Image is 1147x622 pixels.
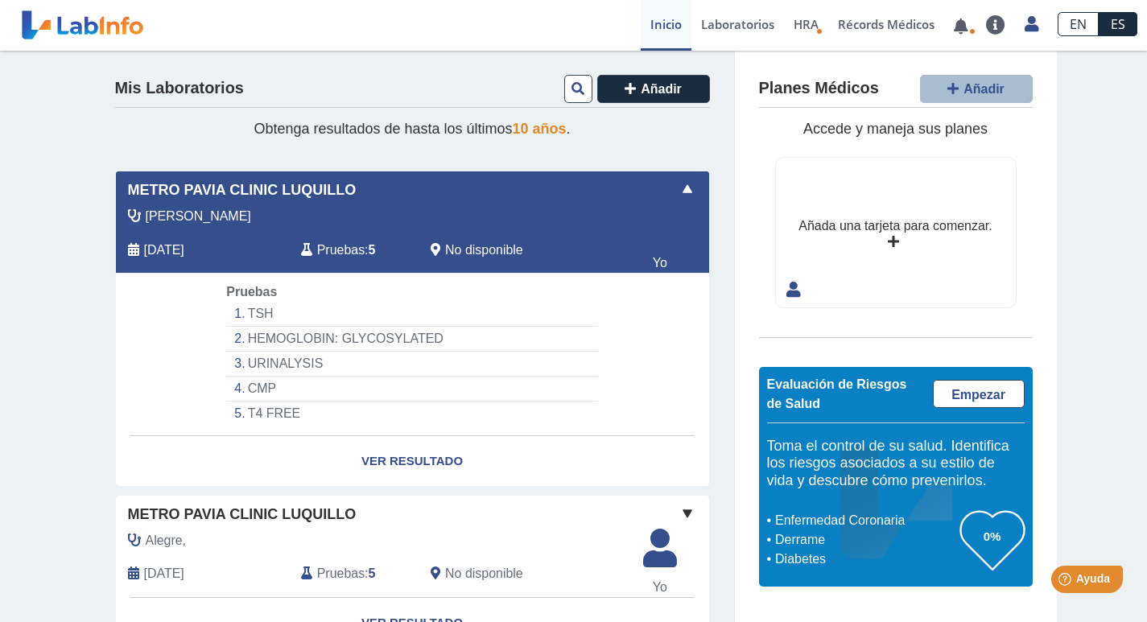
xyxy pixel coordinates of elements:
[951,388,1005,402] span: Empezar
[317,241,365,260] span: Pruebas
[771,550,960,569] li: Diabetes
[317,564,365,583] span: Pruebas
[767,438,1025,490] h5: Toma el control de su salud. Identifica los riesgos asociados a su estilo de vida y descubre cómo...
[445,241,523,260] span: No disponible
[771,530,960,550] li: Derrame
[633,578,687,597] span: Yo
[767,377,907,410] span: Evaluación de Riesgos de Salud
[759,79,879,98] h4: Planes Médicos
[289,239,419,261] div: :
[633,253,687,273] span: Yo
[115,79,244,98] h4: Mis Laboratorios
[144,564,184,583] span: 2025-04-11
[369,566,376,580] b: 5
[445,564,523,583] span: No disponible
[289,563,419,585] div: :
[128,504,357,525] span: Metro Pavia Clinic Luquillo
[254,121,570,137] span: Obtenga resultados de hasta los últimos .
[226,377,597,402] li: CMP
[144,241,184,260] span: 2025-09-26
[1099,12,1137,36] a: ES
[146,207,251,226] span: Alegre, Manuel
[1058,12,1099,36] a: EN
[226,302,597,327] li: TSH
[226,327,597,352] li: HEMOGLOBIN: GLYCOSYLATED
[920,75,1033,103] button: Añadir
[641,82,682,96] span: Añadir
[771,511,960,530] li: Enfermedad Coronaria
[513,121,567,137] span: 10 años
[226,402,597,426] li: T4 FREE
[226,285,277,299] span: Pruebas
[146,531,187,550] span: Alegre,
[369,243,376,257] b: 5
[128,179,357,201] span: Metro Pavia Clinic Luquillo
[1004,559,1129,604] iframe: Help widget launcher
[803,121,988,137] span: Accede y maneja sus planes
[960,526,1025,546] h3: 0%
[798,216,992,236] div: Añada una tarjeta para comenzar.
[794,16,819,32] span: HRA
[933,380,1025,408] a: Empezar
[963,82,1005,96] span: Añadir
[226,352,597,377] li: URINALYSIS
[597,75,710,103] button: Añadir
[116,436,709,487] a: Ver Resultado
